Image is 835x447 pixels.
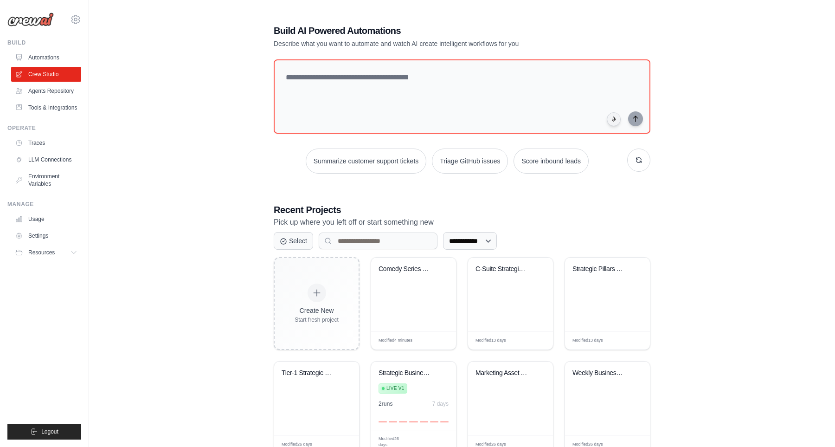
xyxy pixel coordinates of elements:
[572,265,629,273] div: Strategic Pillars Development - Publishing & Media
[607,112,621,126] button: Click to speak your automation idea
[379,337,412,344] span: Modified 4 minutes
[379,411,449,422] div: Activity over last 7 days
[379,265,435,273] div: Comedy Series Team
[28,249,55,256] span: Resources
[399,421,407,422] div: Day 3: 0 executions
[295,316,339,324] div: Start fresh project
[11,67,81,82] a: Crew Studio
[409,421,417,422] div: Day 4: 0 executions
[407,439,424,446] span: Manage
[514,149,589,174] button: Score inbound leads
[11,169,81,191] a: Environment Variables
[440,421,449,422] div: Day 7: 0 executions
[11,212,81,227] a: Usage
[628,337,636,344] span: Edit
[407,439,430,446] div: Manage deployment
[306,149,426,174] button: Summarize customer support tickets
[274,24,585,37] h1: Build AI Powered Automations
[295,306,339,315] div: Create New
[389,421,397,422] div: Day 2: 0 executions
[420,421,428,422] div: Day 5: 0 executions
[434,439,442,446] span: Edit
[11,136,81,150] a: Traces
[11,100,81,115] a: Tools & Integrations
[475,337,506,344] span: Modified 13 days
[11,84,81,98] a: Agents Repository
[379,400,393,408] div: 2 run s
[41,428,58,435] span: Logout
[572,369,629,377] div: Weekly Business Intelligence Reports
[7,39,81,46] div: Build
[11,50,81,65] a: Automations
[386,385,404,392] span: Live v1
[274,203,650,216] h3: Recent Projects
[274,216,650,228] p: Pick up where you left off or start something new
[379,369,435,377] div: Strategic Business Analysis - Simplified
[274,39,585,48] p: Describe what you want to automate and watch AI create intelligent workflows for you
[475,265,532,273] div: C-Suite Strategic Transformation Advisory
[7,424,81,440] button: Logout
[11,228,81,243] a: Settings
[274,232,313,250] button: Select
[430,421,438,422] div: Day 6: 0 executions
[572,337,603,344] span: Modified 13 days
[379,421,387,422] div: Day 1: 0 executions
[11,152,81,167] a: LLM Connections
[282,369,338,377] div: Tier-1 Strategic Consulting - $3Bn Initiative Analysis
[432,400,449,408] div: 7 days
[11,245,81,260] button: Resources
[531,337,539,344] span: Edit
[7,124,81,132] div: Operate
[627,149,650,172] button: Get new suggestions
[434,337,442,344] span: Edit
[432,149,508,174] button: Triage GitHub issues
[7,201,81,208] div: Manage
[475,369,532,377] div: Marketing Asset A/B Testing Crew
[7,13,54,26] img: Logo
